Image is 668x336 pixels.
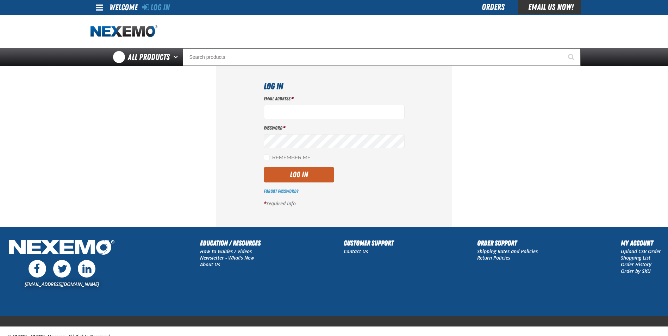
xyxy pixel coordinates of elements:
[344,248,368,255] a: Contact Us
[621,254,650,261] a: Shopping List
[200,238,261,248] h2: Education / Resources
[90,25,157,38] a: Home
[264,155,311,161] label: Remember Me
[621,248,661,255] a: Upload CSV Order
[621,261,651,268] a: Order History
[621,238,661,248] h2: My Account
[621,268,651,274] a: Order by SKU
[25,281,99,287] a: [EMAIL_ADDRESS][DOMAIN_NAME]
[477,254,510,261] a: Return Policies
[264,188,298,194] a: Forgot Password?
[264,125,405,131] label: Password
[563,48,581,66] button: Start Searching
[200,248,252,255] a: How to Guides / Videos
[128,51,170,63] span: All Products
[344,238,394,248] h2: Customer Support
[200,261,220,268] a: About Us
[183,48,581,66] input: Search
[142,2,170,12] a: Log In
[264,155,269,160] input: Remember Me
[171,48,183,66] button: Open All Products pages
[477,248,538,255] a: Shipping Rates and Policies
[264,167,334,182] button: Log In
[477,238,538,248] h2: Order Support
[264,95,405,102] label: Email Address
[264,80,405,93] h1: Log In
[7,238,117,259] img: Nexemo Logo
[264,200,405,207] p: required info
[200,254,254,261] a: Newsletter - What's New
[90,25,157,38] img: Nexemo logo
